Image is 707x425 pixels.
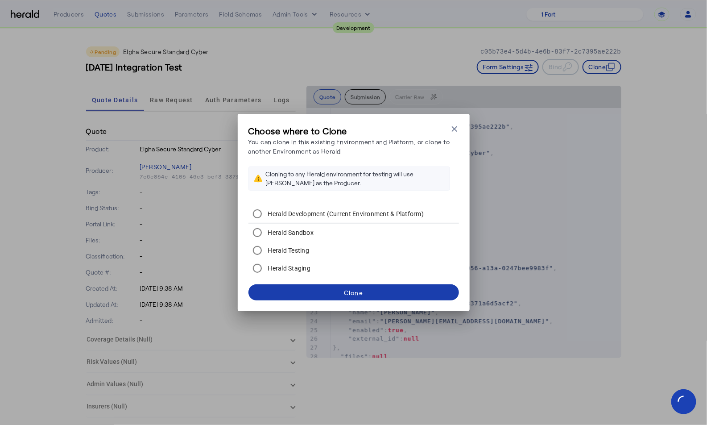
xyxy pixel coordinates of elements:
[344,288,363,297] div: Clone
[248,125,450,137] h3: Choose where to Clone
[248,284,459,300] button: Clone
[266,170,444,187] div: Cloning to any Herald environment for testing will use [PERSON_NAME] as the Producer.
[266,228,314,237] label: Herald Sandbox
[248,137,450,156] p: You can clone in this existing Environment and Platform, or clone to another Environment as Herald
[266,264,311,273] label: Herald Staging
[266,209,424,218] label: Herald Development (Current Environment & Platform)
[266,246,310,255] label: Herald Testing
